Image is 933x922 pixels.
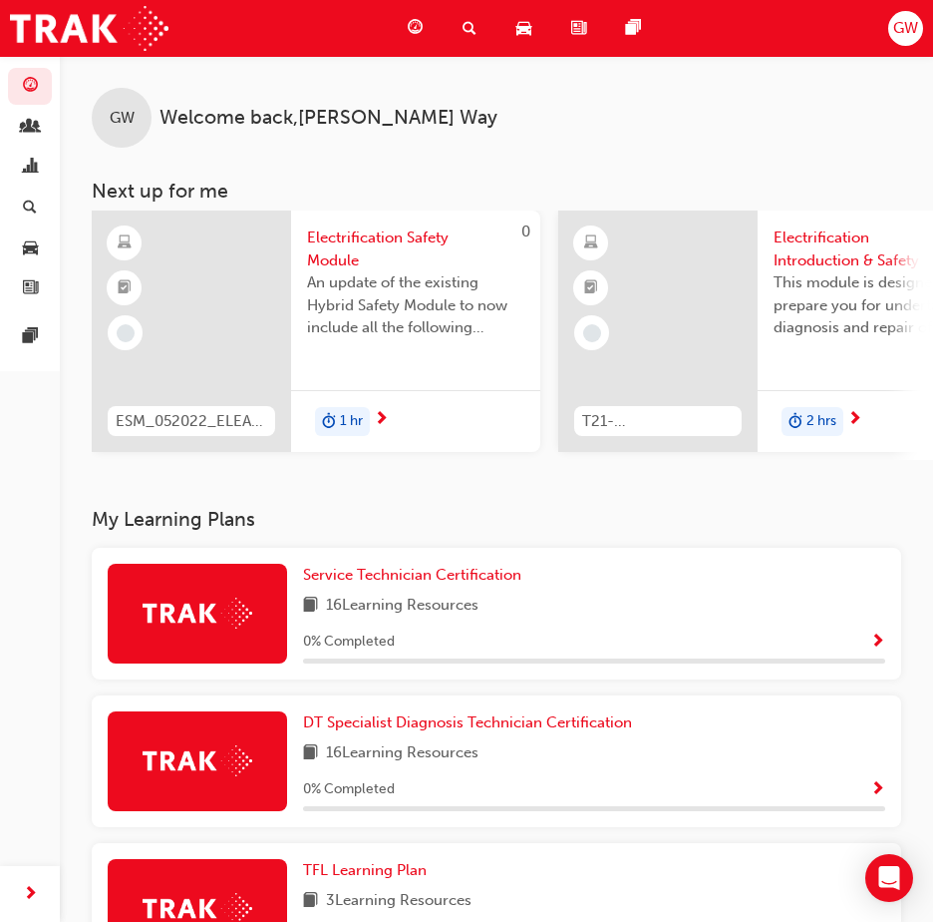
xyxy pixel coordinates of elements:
[118,275,132,301] span: booktick-icon
[303,631,395,654] span: 0 % Completed
[23,882,38,907] span: next-icon
[303,594,318,619] span: book-icon
[303,778,395,801] span: 0 % Completed
[521,223,530,240] span: 0
[23,78,38,96] span: guage-icon
[447,8,500,49] a: search-icon
[322,409,336,435] span: duration-icon
[326,741,478,766] span: 16 Learning Resources
[571,16,586,41] span: news-icon
[888,11,923,46] button: GW
[116,410,267,433] span: ESM_052022_ELEARN
[118,230,132,256] span: learningResourceType_ELEARNING-icon
[374,411,389,429] span: next-icon
[23,200,37,218] span: search-icon
[303,741,318,766] span: book-icon
[159,107,497,130] span: Welcome back , [PERSON_NAME] Way
[392,8,447,49] a: guage-icon
[307,271,524,339] span: An update of the existing Hybrid Safety Module to now include all the following electrification v...
[463,16,476,41] span: search-icon
[307,227,524,271] span: Electrification Safety Module
[806,410,836,433] span: 2 hrs
[117,324,135,342] span: learningRecordVerb_NONE-icon
[500,8,555,49] a: car-icon
[326,889,471,914] span: 3 Learning Resources
[23,328,38,346] span: pages-icon
[303,713,632,731] span: DT Specialist Diagnosis Technician Certification
[110,107,135,130] span: GW
[303,566,521,584] span: Service Technician Certification
[610,8,665,49] a: pages-icon
[865,854,913,902] div: Open Intercom Messenger
[408,16,423,41] span: guage-icon
[23,159,38,177] span: chart-icon
[92,211,540,452] a: 0ESM_052022_ELEARNElectrification Safety ModuleAn update of the existing Hybrid Safety Module to ...
[584,275,598,301] span: booktick-icon
[143,745,252,776] img: Trak
[143,598,252,629] img: Trak
[870,634,885,652] span: Show Progress
[23,119,38,137] span: people-icon
[870,777,885,802] button: Show Progress
[870,781,885,799] span: Show Progress
[626,16,641,41] span: pages-icon
[303,564,529,587] a: Service Technician Certification
[23,239,38,257] span: car-icon
[788,409,802,435] span: duration-icon
[60,180,933,203] h3: Next up for me
[870,630,885,655] button: Show Progress
[23,280,38,298] span: news-icon
[326,594,478,619] span: 16 Learning Resources
[847,411,862,429] span: next-icon
[340,410,363,433] span: 1 hr
[303,861,427,879] span: TFL Learning Plan
[516,16,531,41] span: car-icon
[583,324,601,342] span: learningRecordVerb_NONE-icon
[582,410,734,433] span: T21-FOD_HVIS_PREREQ
[92,508,901,531] h3: My Learning Plans
[303,711,640,734] a: DT Specialist Diagnosis Technician Certification
[10,6,168,51] img: Trak
[555,8,610,49] a: news-icon
[303,859,435,882] a: TFL Learning Plan
[893,17,918,40] span: GW
[303,889,318,914] span: book-icon
[584,230,598,256] span: learningResourceType_ELEARNING-icon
